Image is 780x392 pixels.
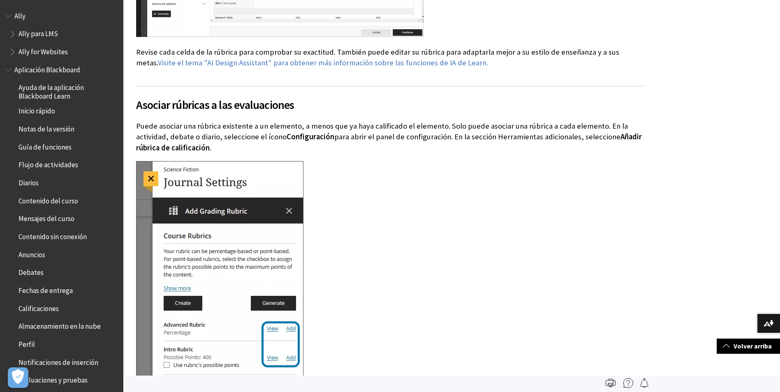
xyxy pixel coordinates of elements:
[19,302,59,313] span: Calificaciones
[19,337,35,348] span: Perfil
[19,158,78,169] span: Flujo de actividades
[19,230,87,241] span: Contenido sin conexión
[136,161,303,379] img: Image of the panel to create a rubric, highlighting the buttons for View and Add
[19,140,72,151] span: Guía de funciones
[19,284,73,295] span: Fechas de entrega
[717,339,780,354] a: Volver arriba
[19,374,88,385] span: Evaluaciones y pruebas
[19,212,74,223] span: Mensajes del curso
[19,176,39,187] span: Diarios
[19,81,118,100] span: Ayuda de la aplicación Blackboard Learn
[136,132,642,152] span: Añadir rúbrica de calificación
[19,27,58,38] span: Ally para LMS
[19,122,74,133] span: Notas de la versión
[287,132,334,141] span: Configuración
[19,248,45,259] span: Anuncios
[158,58,488,68] a: Visite el tema "AI Design Assistant" para obtener más información sobre las funciones de IA de Le...
[606,378,616,388] img: Print
[19,104,55,115] span: Inicio rápido
[19,355,98,367] span: Notificaciones de inserción
[19,194,78,205] span: Contenido del curso
[14,9,25,20] span: Ally
[639,378,649,388] img: Follow this page
[136,121,646,153] p: Puede asociar una rúbrica existente a un elemento, a menos que ya haya calificado el elemento. So...
[5,9,118,59] nav: Book outline for Anthology Ally Help
[623,378,633,388] img: More help
[136,86,646,113] h2: Asociar rúbricas a las evaluaciones
[14,63,80,74] span: Aplicación Blackboard
[19,45,68,56] span: Ally for Websites
[19,320,101,331] span: Almacenamiento en la nube
[136,47,646,68] p: Revise cada celda de la rúbrica para comprobar su exactitud. También puede editar su rúbrica para...
[19,266,44,277] span: Debates
[8,367,28,388] button: Abrir preferencias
